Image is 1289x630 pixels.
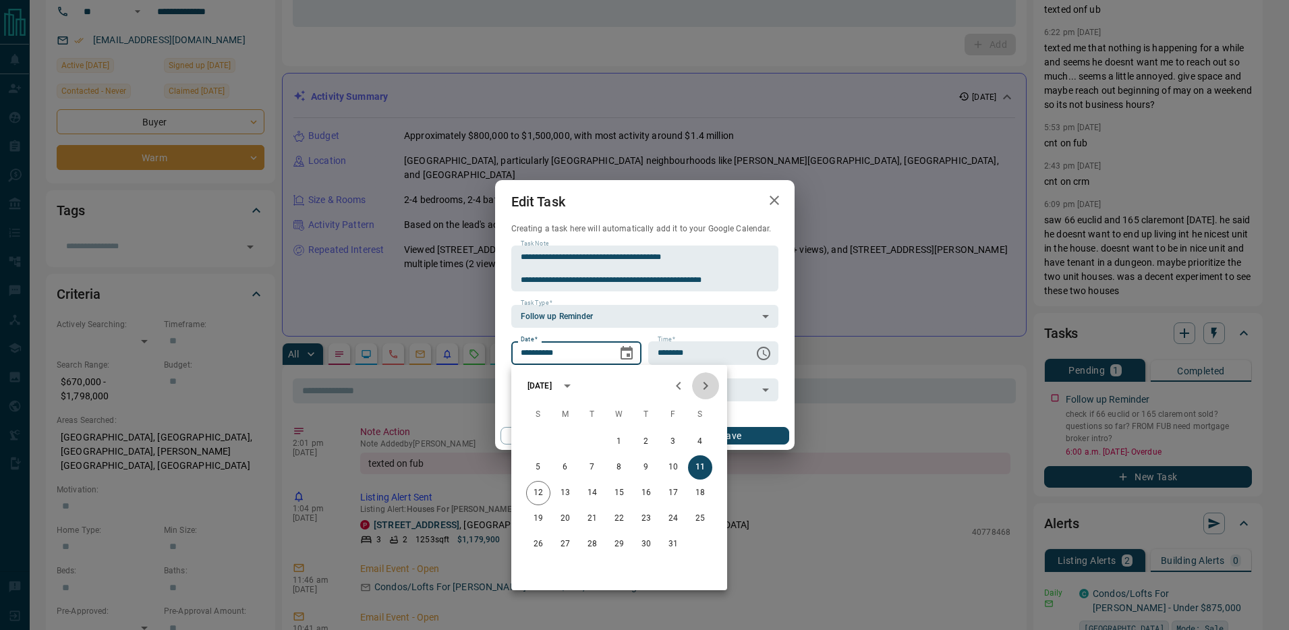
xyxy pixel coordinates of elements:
label: Task Type [521,299,552,308]
button: 2 [634,430,658,454]
button: 23 [634,507,658,531]
button: 17 [661,481,685,505]
button: 18 [688,481,712,505]
button: 10 [661,455,685,480]
button: 16 [634,481,658,505]
button: 5 [526,455,550,480]
button: 24 [661,507,685,531]
label: Date [521,335,538,344]
span: Tuesday [580,401,604,428]
button: Save [673,427,789,445]
div: Follow up Reminder [511,305,778,328]
button: Previous month [665,372,692,399]
button: 9 [634,455,658,480]
button: 19 [526,507,550,531]
button: 1 [607,430,631,454]
button: 8 [607,455,631,480]
button: 22 [607,507,631,531]
button: 31 [661,532,685,556]
button: 12 [526,481,550,505]
span: Thursday [634,401,658,428]
button: 29 [607,532,631,556]
p: Creating a task here will automatically add it to your Google Calendar. [511,223,778,235]
button: 30 [634,532,658,556]
span: Monday [553,401,577,428]
button: Choose time, selected time is 6:00 AM [750,340,777,367]
button: 20 [553,507,577,531]
button: 15 [607,481,631,505]
div: [DATE] [527,380,552,392]
button: 6 [553,455,577,480]
button: 25 [688,507,712,531]
label: Time [658,335,675,344]
button: Cancel [500,427,616,445]
button: 7 [580,455,604,480]
span: Friday [661,401,685,428]
label: Task Note [521,239,548,248]
span: Sunday [526,401,550,428]
button: 14 [580,481,604,505]
button: 28 [580,532,604,556]
button: 13 [553,481,577,505]
button: calendar view is open, switch to year view [556,374,579,397]
button: 27 [553,532,577,556]
button: 3 [661,430,685,454]
button: 11 [688,455,712,480]
button: Next month [692,372,719,399]
h2: Edit Task [495,180,581,223]
button: 4 [688,430,712,454]
button: 21 [580,507,604,531]
button: Choose date, selected date is Oct 11, 2025 [613,340,640,367]
button: 26 [526,532,550,556]
span: Wednesday [607,401,631,428]
span: Saturday [688,401,712,428]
